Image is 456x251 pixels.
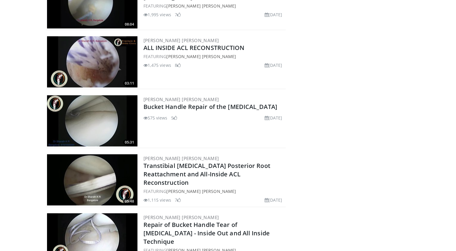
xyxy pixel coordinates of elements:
li: [DATE] [264,11,282,18]
li: 1,995 views [143,11,171,18]
a: Repair of Bucket Handle Tear of [MEDICAL_DATA] - Inside Out and All Inside Technique [143,221,270,246]
div: FEATURING [143,3,285,9]
li: [DATE] [264,62,282,68]
a: Bucket Handle Repair of the [MEDICAL_DATA] [143,103,277,111]
a: [PERSON_NAME] [PERSON_NAME] [143,96,219,102]
a: [PERSON_NAME] [PERSON_NAME] [166,54,236,59]
img: ce05730a-ec98-4d40-88f2-72292fa38486.300x170_q85_crop-smart_upscale.jpg [47,36,137,88]
a: [PERSON_NAME] [PERSON_NAME] [143,155,219,161]
span: 03:11 [123,81,136,86]
div: FEATURING [143,188,285,194]
span: 08:04 [123,22,136,27]
a: ALL INSIDE ACL RECONSTRUCTION [143,44,245,52]
a: 05:48 [47,154,137,206]
li: 5 [171,115,177,121]
li: 575 views [143,115,168,121]
a: 05:31 [47,95,137,147]
li: [DATE] [264,115,282,121]
a: [PERSON_NAME] [PERSON_NAME] [143,214,219,220]
img: 1ab5a7db-b1d0-49eb-be18-e52e8671bc33.300x170_q85_crop-smart_upscale.jpg [47,95,137,147]
span: 05:48 [123,199,136,204]
span: 05:31 [123,140,136,145]
li: 7 [175,197,181,203]
li: 7 [175,11,181,18]
a: [PERSON_NAME] [PERSON_NAME] [166,188,236,194]
li: 1,115 views [143,197,171,203]
a: 03:11 [47,36,137,88]
a: [PERSON_NAME] [PERSON_NAME] [143,37,219,43]
li: 1,475 views [143,62,171,68]
li: 8 [175,62,181,68]
li: [DATE] [264,197,282,203]
img: 2a137c6d-4853-43de-a414-c3779252ec31.300x170_q85_crop-smart_upscale.jpg [47,154,137,206]
a: [PERSON_NAME] [PERSON_NAME] [166,3,236,9]
div: FEATURING [143,53,285,60]
a: Transtibial [MEDICAL_DATA] Posterior Root Reattachment and All-Inside ACL Reconstruction [143,162,270,187]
